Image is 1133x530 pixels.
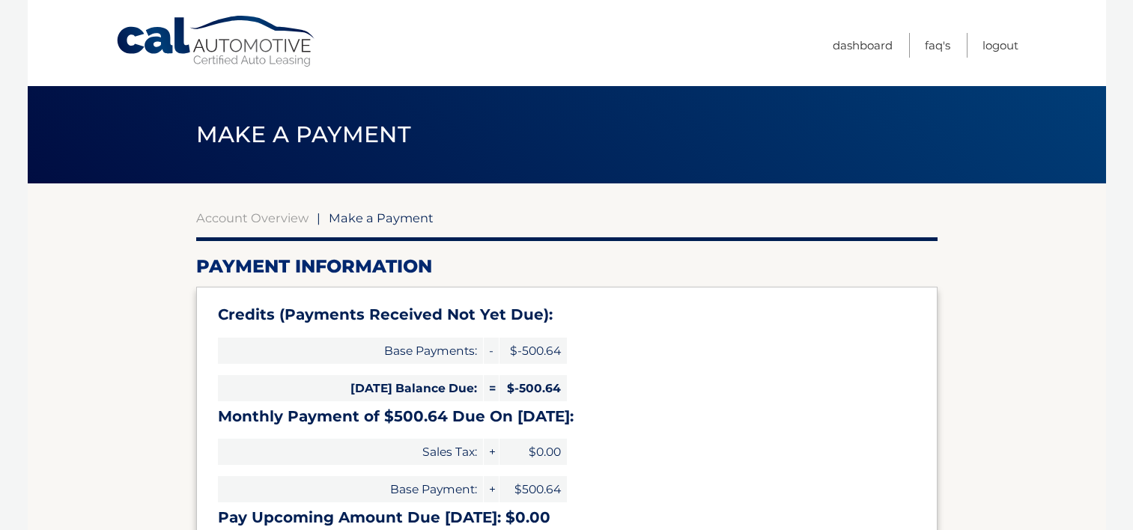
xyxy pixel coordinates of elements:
span: = [484,375,499,401]
h3: Monthly Payment of $500.64 Due On [DATE]: [218,407,916,426]
span: [DATE] Balance Due: [218,375,483,401]
span: | [317,210,321,225]
span: + [484,476,499,502]
span: $-500.64 [499,375,567,401]
span: Sales Tax: [218,439,483,465]
span: $500.64 [499,476,567,502]
h3: Pay Upcoming Amount Due [DATE]: $0.00 [218,508,916,527]
a: Account Overview [196,210,309,225]
h2: Payment Information [196,255,938,278]
span: $0.00 [499,439,567,465]
span: + [484,439,499,465]
span: Make a Payment [329,210,434,225]
span: Base Payment: [218,476,483,502]
span: Make a Payment [196,121,411,148]
a: Dashboard [833,33,893,58]
span: $-500.64 [499,338,567,364]
h3: Credits (Payments Received Not Yet Due): [218,305,916,324]
span: Base Payments: [218,338,483,364]
a: Logout [982,33,1018,58]
a: FAQ's [925,33,950,58]
a: Cal Automotive [115,15,318,68]
span: - [484,338,499,364]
